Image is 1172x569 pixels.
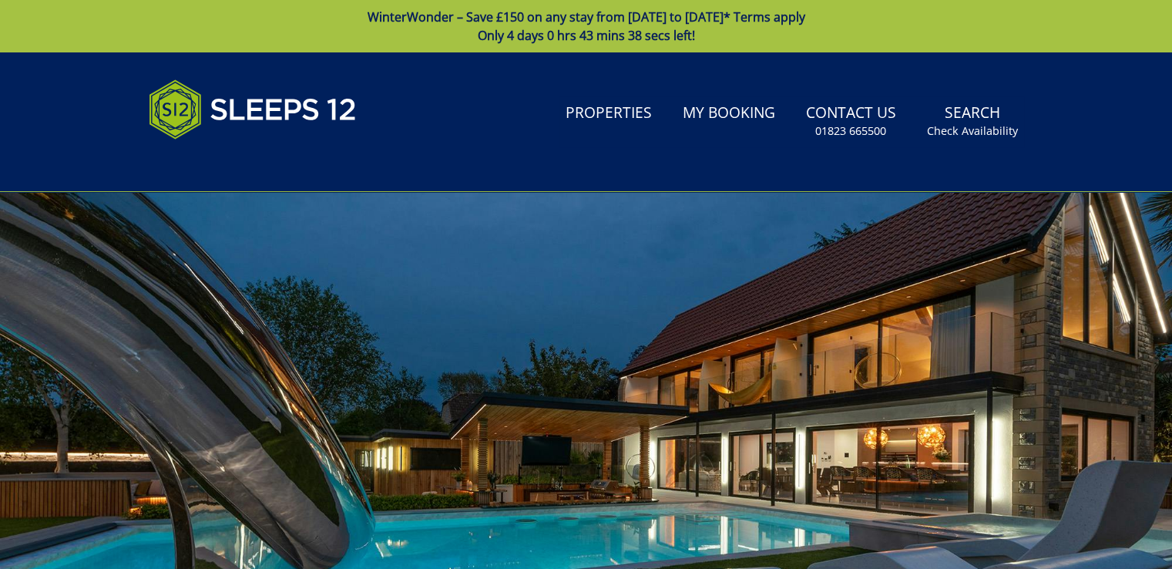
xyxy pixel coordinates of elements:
[800,96,902,146] a: Contact Us01823 665500
[927,123,1018,139] small: Check Availability
[559,96,658,131] a: Properties
[921,96,1024,146] a: SearchCheck Availability
[141,157,303,170] iframe: Customer reviews powered by Trustpilot
[815,123,886,139] small: 01823 665500
[149,71,357,148] img: Sleeps 12
[478,27,695,44] span: Only 4 days 0 hrs 43 mins 38 secs left!
[677,96,781,131] a: My Booking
